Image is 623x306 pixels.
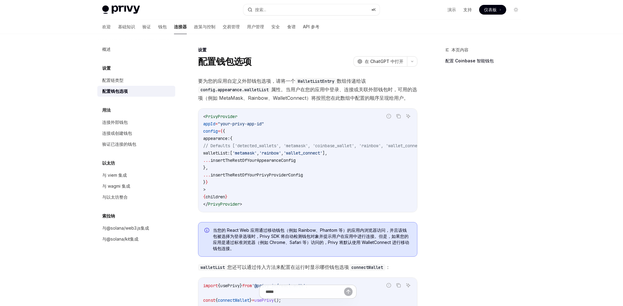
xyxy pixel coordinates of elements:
[203,128,218,134] span: config
[203,165,208,170] span: },
[198,78,295,84] font: 要为您的应用自定义外部钱包选项，请将一个
[102,47,111,52] font: 概述
[102,107,111,113] font: 用法
[230,150,232,156] span: [
[174,24,187,29] font: 连接器
[243,4,380,15] button: 搜索...⌘K
[97,192,175,203] a: 与以太坊整合
[287,19,296,34] a: 食谱
[174,19,187,34] a: 连接器
[102,78,124,83] font: 配置链类型
[511,5,521,15] button: 切换暗模式
[102,225,149,231] font: 与@solana/web3.js集成
[395,281,402,289] button: 复制代码块中的内容
[206,114,237,119] span: PrivyProvider
[211,172,303,178] span: insertTheRestOfYourPrivyProviderConfig
[295,78,337,85] code: WalletListEntry
[102,65,111,71] font: 设置
[203,136,230,141] span: appearance:
[220,128,223,134] span: {
[385,264,390,270] font: ：
[102,213,115,218] font: 索拉纳
[484,7,497,12] font: 仪表板
[385,281,393,289] button: 报告错误代码
[271,19,280,34] a: 安全
[252,283,305,288] span: '@privy-io/react-auth'
[281,150,284,156] span: ,
[227,264,276,270] font: 您还可以通过传入方法
[371,7,373,12] font: ⌘
[225,194,228,200] span: }
[447,7,456,13] a: 演示
[447,7,456,12] font: 演示
[206,179,208,185] span: }
[198,86,417,101] font: 属性。当用户在您的应用中登录、连接或关联外部钱包时，可用的选项（例如 MetaMask、Rainbow、WalletConnect）将按照您在此数组中配置的顺序呈现给用户。
[97,139,175,150] a: 验证已连接的钱包
[203,283,218,288] span: import
[97,44,175,55] a: 概述
[218,283,220,288] span: {
[102,160,115,165] font: 以太坊
[276,264,349,270] font: 来配置在运行时显示哪些钱包选项
[259,150,281,156] span: 'rainbow'
[203,121,215,127] span: appId
[247,24,264,29] font: 用户管理
[445,58,494,63] font: 配置 Coinbase 智能钱包
[194,24,215,29] font: 政策与控制
[203,143,427,148] span: // Defaults ['detected_wallets', 'metamask', 'coinbase_wallet', 'rainbow', 'wallet_connect']
[118,24,135,29] font: 基础知识
[344,287,353,296] button: 发送消息
[142,19,151,34] a: 验证
[349,264,385,271] code: connectWallet
[203,187,206,192] span: >
[204,228,211,234] svg: 信息
[240,201,242,207] span: >
[211,158,296,163] span: insertTheRestOfYourAppearanceConfig
[102,19,111,34] a: 欢迎
[102,172,127,178] font: 与 viem 集成
[97,223,175,234] a: 与@solana/web3.js集成
[218,128,220,134] span: =
[404,281,412,289] button: 询问人工智能
[479,5,506,15] a: 仪表板
[223,128,225,134] span: {
[97,86,175,97] a: 配置钱包选项
[203,172,211,178] span: ...
[451,47,468,52] font: 本页内容
[102,89,128,94] font: 配置钱包选项
[198,264,227,271] code: walletList
[445,56,526,66] a: 配置 Coinbase 智能钱包
[240,283,242,288] span: }
[158,19,167,34] a: 钱包
[142,24,151,29] font: 验证
[303,19,319,34] a: API 参考
[353,56,407,67] button: 在 ChatGPT 中打开
[220,283,240,288] span: usePrivy
[247,19,264,34] a: 用户管理
[102,120,128,125] font: 连接外部钱包
[198,47,207,52] font: 设置
[203,194,206,200] span: {
[287,24,296,29] font: 食谱
[385,112,393,120] button: 报告错误代码
[223,19,240,34] a: 交易管理
[102,5,140,14] img: 灯光标志
[208,201,240,207] span: PrivyProvider
[203,114,206,119] span: <
[223,24,240,29] font: 交易管理
[198,86,271,93] code: config.appearance.walletList
[102,236,138,242] font: 与@solana/kit集成
[203,150,230,156] span: walletList:
[102,183,130,189] font: 与 wagmi 集成
[373,7,376,12] font: K
[206,194,225,200] span: children
[102,130,132,136] font: 连接或创建钱包
[232,150,257,156] span: 'metamask'
[97,181,175,192] a: 与 wagmi 集成
[203,179,206,185] span: }
[203,201,208,207] span: </
[158,24,167,29] font: 钱包
[194,19,215,34] a: 政策与控制
[97,75,175,86] a: 配置链类型
[305,283,308,288] span: ;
